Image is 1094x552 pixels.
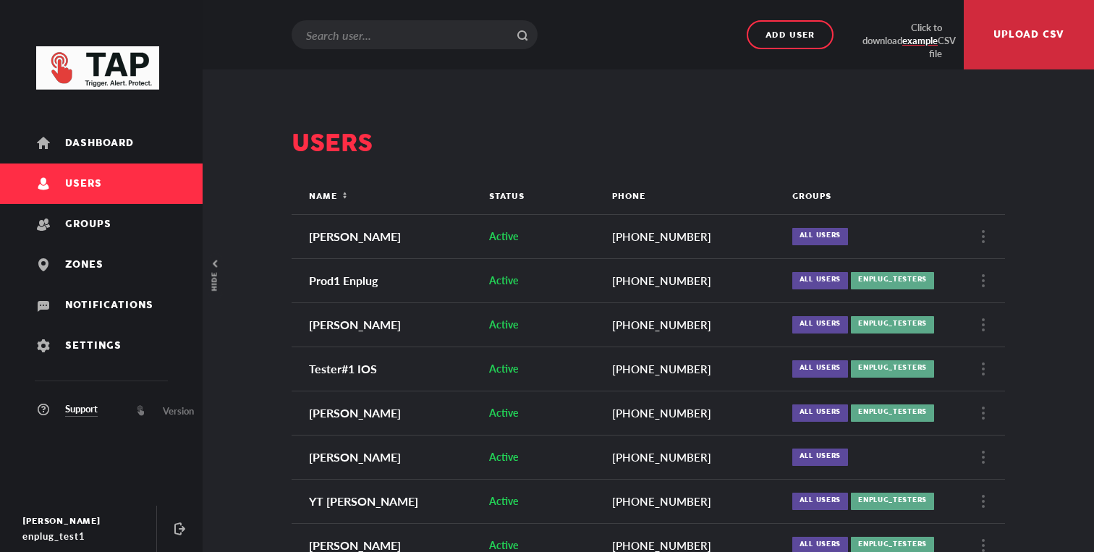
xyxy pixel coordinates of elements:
button: Add user [747,20,834,49]
td: [PERSON_NAME] [292,435,478,479]
td: [PHONE_NUMBER] [601,302,781,347]
td: [PHONE_NUMBER] [601,214,781,258]
span: Version [163,404,194,418]
span: Active [489,230,518,242]
td: [PERSON_NAME] [292,214,478,258]
span: Name [309,192,337,201]
div: [PERSON_NAME] [22,514,143,529]
td: [PHONE_NUMBER] [601,479,781,523]
span: Active [489,539,518,551]
td: [PHONE_NUMBER] [601,435,781,479]
a: Support [36,402,98,417]
th: Status [478,179,601,214]
div: All users [792,493,848,510]
td: [PHONE_NUMBER] [601,258,781,302]
span: Zones [65,260,103,271]
td: [PHONE_NUMBER] [601,347,781,391]
div: Enplug_Testers [851,404,934,422]
span: Active [489,495,518,507]
div: All users [792,449,848,466]
div: Users [292,127,1005,161]
span: Notifications [65,300,153,311]
a: example [902,35,938,46]
span: Groups [65,219,111,230]
td: [PHONE_NUMBER] [601,391,781,435]
th: Groups [781,179,962,214]
td: Prod1 Enplug [292,258,478,302]
div: enplug_test1 [22,529,143,543]
th: Phone [601,179,781,214]
td: YT [PERSON_NAME] [292,479,478,523]
input: Search user... [292,20,538,49]
span: Active [489,407,518,419]
span: Settings [65,341,122,352]
span: Active [489,451,518,463]
span: Add user [766,25,815,46]
span: Active [489,362,518,375]
div: All users [792,228,848,245]
div: Enplug_Testers [851,272,934,289]
button: hide [208,253,223,299]
td: Tester#1 IOS [292,347,478,391]
div: Enplug_Testers [851,493,934,510]
td: [PERSON_NAME] [292,391,478,435]
div: All users [792,316,848,334]
div: All users [792,272,848,289]
div: Enplug_Testers [851,360,934,378]
span: hide [208,271,223,291]
span: Active [489,318,518,331]
span: Users [65,179,102,190]
td: [PERSON_NAME] [292,302,478,347]
div: All users [792,360,848,378]
span: Support [65,402,98,417]
span: Active [489,274,518,286]
div: Click to download CSV file [862,22,942,48]
span: Dashboard [65,138,134,149]
div: Enplug_Testers [851,316,934,334]
div: All users [792,404,848,422]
